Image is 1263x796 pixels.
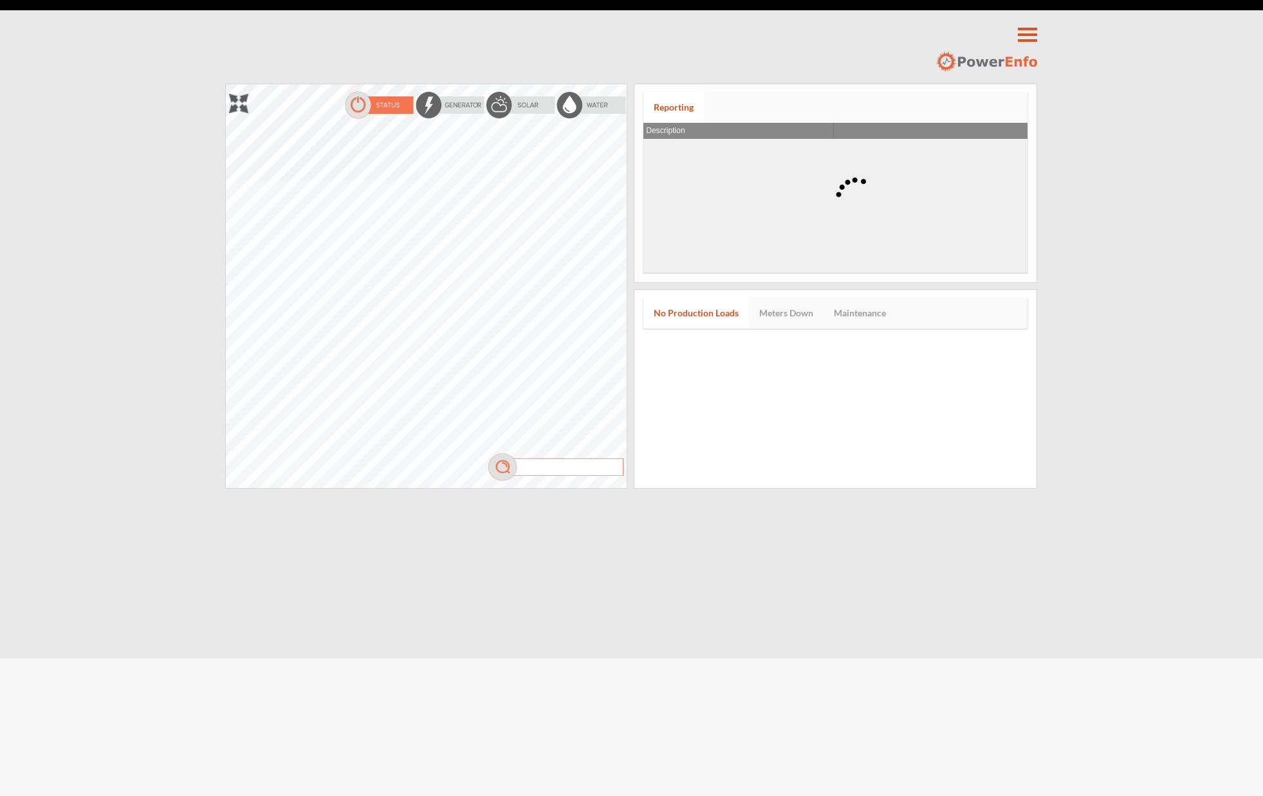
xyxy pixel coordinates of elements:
[229,94,248,113] img: zoom.png
[485,91,556,120] img: solarOff.png
[936,51,1037,73] img: logo
[414,91,485,120] img: energyOff.png
[646,126,685,135] span: Description
[643,123,834,139] th: Description
[486,453,627,482] img: mag.png
[556,91,627,120] img: waterOff.png
[344,91,414,120] img: statusOn.png
[643,298,749,329] a: No Production Loads
[749,298,824,329] a: Meters Down
[643,92,704,123] a: Reporting
[824,298,896,329] a: Maintenance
